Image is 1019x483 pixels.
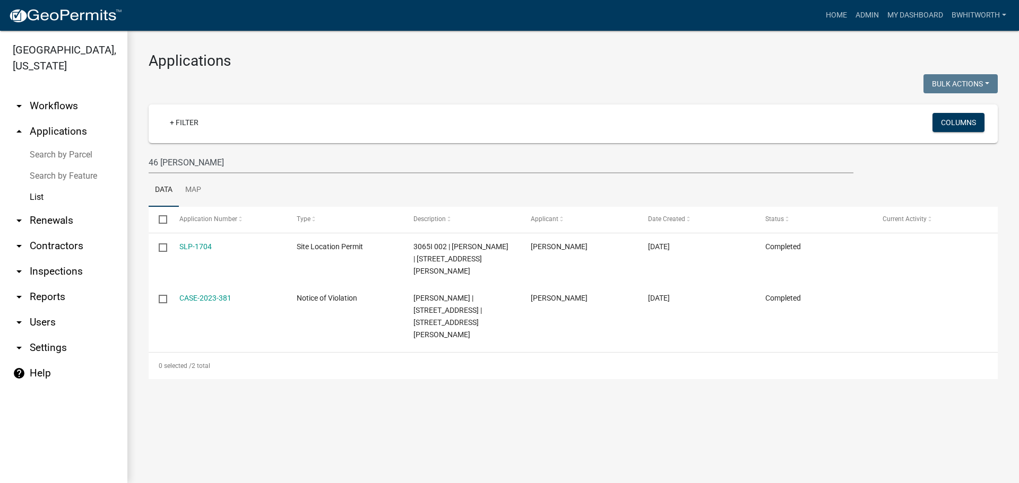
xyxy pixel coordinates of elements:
[947,5,1011,25] a: BWhitworth
[822,5,851,25] a: Home
[883,215,927,223] span: Current Activity
[755,207,873,232] datatable-header-cell: Status
[161,113,207,132] a: + Filter
[13,240,25,252] i: arrow_drop_down
[13,100,25,112] i: arrow_drop_down
[179,215,237,223] span: Application Number
[13,214,25,227] i: arrow_drop_down
[873,207,990,232] datatable-header-cell: Current Activity
[179,173,208,207] a: Map
[297,294,357,302] span: Notice of Violation
[13,341,25,354] i: arrow_drop_down
[521,207,638,232] datatable-header-cell: Applicant
[413,294,482,338] span: SUE REECE | 15 MOONSHINE LANE | TALKING ROCK, GA 30175 | 46 CAROLYN DR
[403,207,521,232] datatable-header-cell: Description
[932,113,985,132] button: Columns
[149,173,179,207] a: Data
[765,242,801,251] span: Completed
[149,52,998,70] h3: Applications
[765,294,801,302] span: Completed
[648,242,670,251] span: 08/12/2025
[413,242,508,275] span: 3065I 002 | BO SANFORD | 46 CAROLYN DR
[297,242,363,251] span: Site Location Permit
[765,215,784,223] span: Status
[648,294,670,302] span: 04/18/2023
[179,242,212,251] a: SLP-1704
[149,207,169,232] datatable-header-cell: Select
[638,207,755,232] datatable-header-cell: Date Created
[13,265,25,278] i: arrow_drop_down
[13,316,25,329] i: arrow_drop_down
[648,215,685,223] span: Date Created
[286,207,403,232] datatable-header-cell: Type
[149,353,998,379] div: 2 total
[413,215,446,223] span: Description
[883,5,947,25] a: My Dashboard
[923,74,998,93] button: Bulk Actions
[851,5,883,25] a: Admin
[531,242,588,251] span: Bo Sanford
[297,215,310,223] span: Type
[179,294,231,302] a: CASE-2023-381
[531,215,558,223] span: Applicant
[159,362,192,370] span: 0 selected /
[13,291,25,303] i: arrow_drop_down
[531,294,588,302] span: Art Wlochowski
[13,367,25,380] i: help
[149,152,853,173] input: Search for applications
[13,125,25,138] i: arrow_drop_up
[169,207,286,232] datatable-header-cell: Application Number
